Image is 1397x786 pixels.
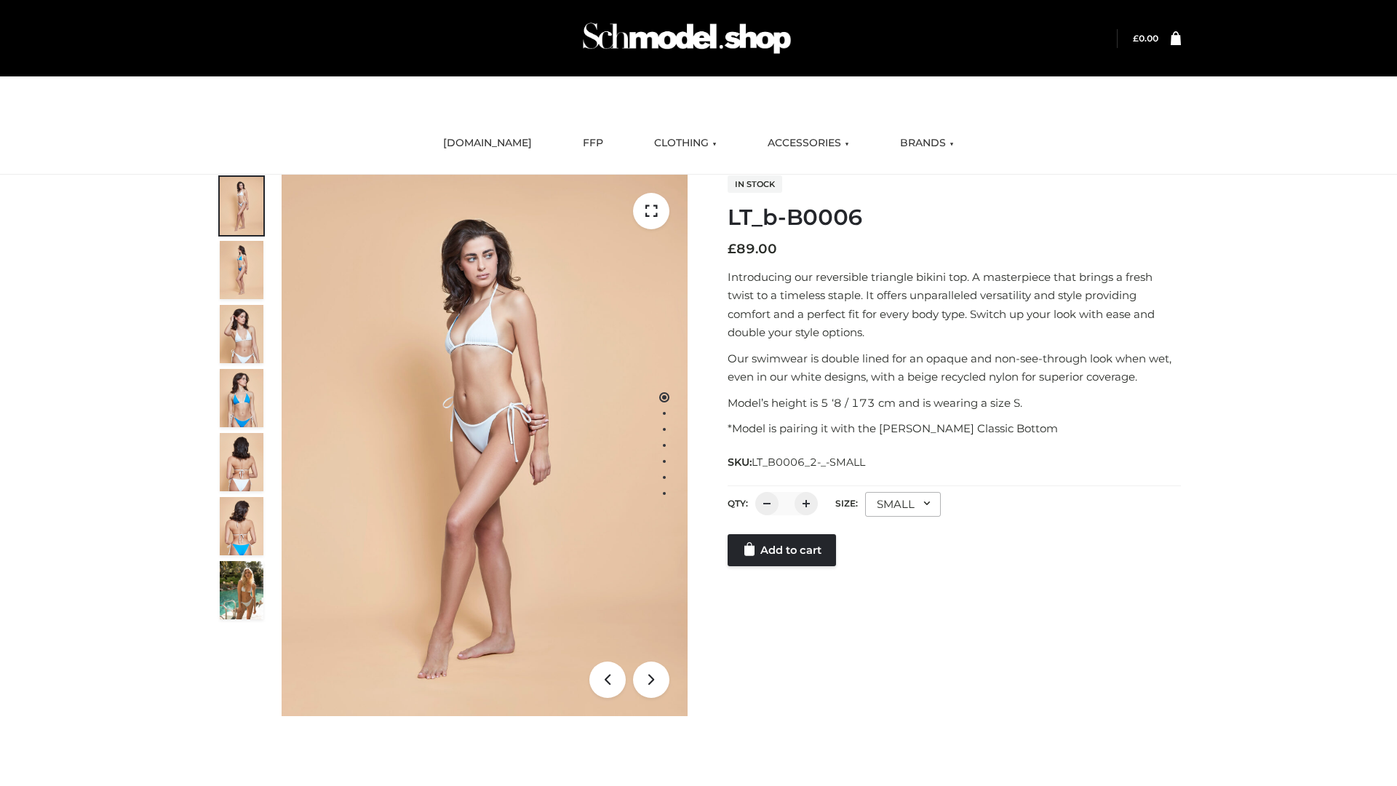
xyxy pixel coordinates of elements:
img: ArielClassicBikiniTop_CloudNine_AzureSky_OW114ECO_1 [282,175,688,716]
span: £ [728,241,736,257]
bdi: 0.00 [1133,33,1158,44]
span: LT_B0006_2-_-SMALL [752,456,865,469]
bdi: 89.00 [728,241,777,257]
span: £ [1133,33,1139,44]
img: ArielClassicBikiniTop_CloudNine_AzureSky_OW114ECO_4-scaled.jpg [220,369,263,427]
p: Model’s height is 5 ‘8 / 173 cm and is wearing a size S. [728,394,1181,413]
p: *Model is pairing it with the [PERSON_NAME] Classic Bottom [728,419,1181,438]
a: Add to cart [728,534,836,566]
span: SKU: [728,453,867,471]
span: In stock [728,175,782,193]
img: ArielClassicBikiniTop_CloudNine_AzureSky_OW114ECO_2-scaled.jpg [220,241,263,299]
a: ACCESSORIES [757,127,860,159]
label: Size: [835,498,858,509]
div: SMALL [865,492,941,517]
a: BRANDS [889,127,965,159]
img: ArielClassicBikiniTop_CloudNine_AzureSky_OW114ECO_8-scaled.jpg [220,497,263,555]
label: QTY: [728,498,748,509]
img: Arieltop_CloudNine_AzureSky2.jpg [220,561,263,619]
p: Introducing our reversible triangle bikini top. A masterpiece that brings a fresh twist to a time... [728,268,1181,342]
a: FFP [572,127,614,159]
h1: LT_b-B0006 [728,205,1181,231]
img: ArielClassicBikiniTop_CloudNine_AzureSky_OW114ECO_7-scaled.jpg [220,433,263,491]
img: ArielClassicBikiniTop_CloudNine_AzureSky_OW114ECO_3-scaled.jpg [220,305,263,363]
a: [DOMAIN_NAME] [432,127,543,159]
a: CLOTHING [643,127,728,159]
img: ArielClassicBikiniTop_CloudNine_AzureSky_OW114ECO_1-scaled.jpg [220,177,263,235]
a: £0.00 [1133,33,1158,44]
img: Schmodel Admin 964 [578,9,796,67]
p: Our swimwear is double lined for an opaque and non-see-through look when wet, even in our white d... [728,349,1181,386]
